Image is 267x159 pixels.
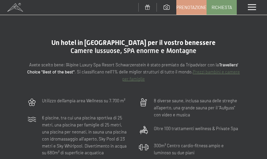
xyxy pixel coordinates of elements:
p: Avete scelto bene: l’Alpine Luxury Spa Resort Schwarzenstein è stato premiato da Tripadvisor con ... [27,61,240,82]
span: Prenotazione [176,4,207,10]
span: Richiesta [212,4,232,10]
p: Oltre 100 trattamenti wellness & Private Spa [154,125,238,132]
a: Prezzi bambini e camere per famiglie [122,69,240,82]
a: Prenotazione [177,0,206,14]
strong: Travellers' Choice "Best of the best" [27,62,238,74]
span: Camere lussuose, SPA enorme e Montagne [71,47,196,55]
a: Richiesta [207,0,236,14]
p: 8 diverse saune, inclusa sauna delle streghe all’aperto, una grande sauna per il "Aufguss" con vi... [154,97,240,118]
p: Utilizzo dell‘ampia area Wellness su 7.700 m² [42,97,125,104]
span: Un hotel in [GEOGRAPHIC_DATA] per il vostro benessere [51,39,216,47]
p: 300m² Centro cardio-fitness ampio e luminoso su due piani [154,142,240,156]
p: 6 piscine, tra cui una piscina sportiva di 25 metri, una piscina per famiglie di 25 metri, una pi... [42,114,129,156]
